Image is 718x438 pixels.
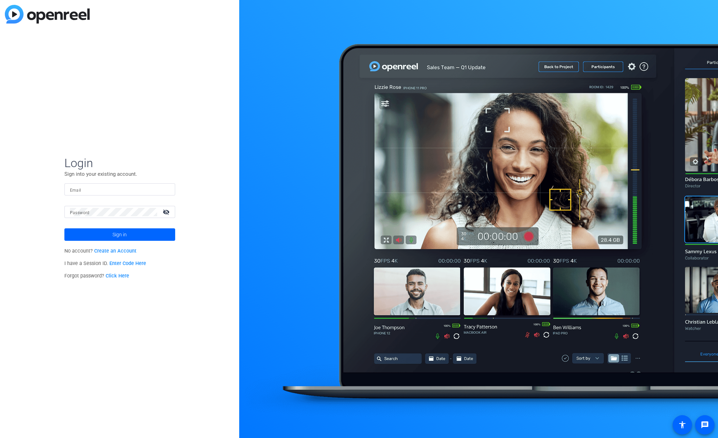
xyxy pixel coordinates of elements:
p: Sign into your existing account. [64,170,175,178]
a: Click Here [106,273,129,279]
mat-icon: message [701,421,709,429]
span: No account? [64,248,137,254]
a: Enter Code Here [109,261,146,266]
span: I have a Session ID. [64,261,146,266]
span: Login [64,156,175,170]
button: Sign in [64,228,175,241]
mat-icon: accessibility [678,421,686,429]
img: blue-gradient.svg [5,5,90,24]
mat-icon: visibility_off [159,207,175,217]
mat-label: Password [70,210,90,215]
span: Forgot password? [64,273,129,279]
a: Create an Account [94,248,136,254]
mat-label: Email [70,188,81,193]
span: Sign in [113,226,127,243]
input: Enter Email Address [70,185,170,194]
